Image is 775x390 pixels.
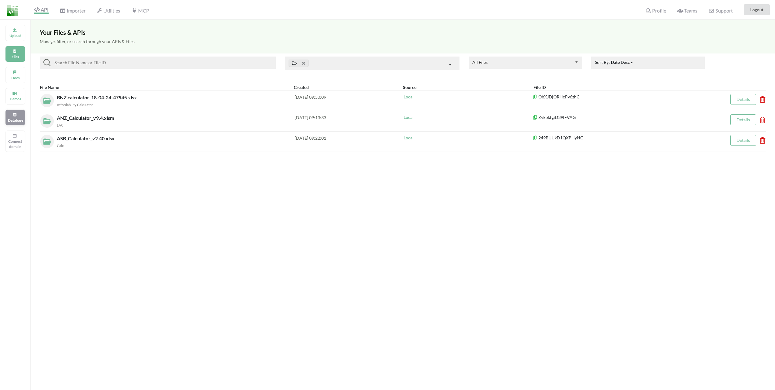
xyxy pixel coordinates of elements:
[60,8,85,13] span: Importer
[131,8,149,13] span: MCP
[404,114,533,120] p: Local
[8,118,23,123] p: Database
[8,139,23,149] p: Connect domain
[40,85,59,90] b: File Name
[57,135,116,141] span: ASB_Calculator_v2.40.xlsx
[533,85,546,90] b: File ID
[7,5,18,16] img: LogoIcon.png
[532,114,691,120] p: ZykpkfgjD39lFVAG
[730,135,756,146] button: Details
[472,60,488,64] div: All Files
[532,135,691,141] p: 249BUUkD1QXPHyNG
[34,7,49,13] span: API
[736,97,750,102] a: Details
[57,103,93,107] small: Affordability Calculator
[295,94,403,107] div: [DATE] 09:50:09
[8,33,23,38] p: Upload
[51,59,273,66] input: Search File Name or File ID
[677,8,697,13] span: Teams
[294,85,309,90] b: Created
[404,94,533,100] p: Local
[40,29,766,36] h3: Your Files & APIs
[403,85,416,90] b: Source
[8,54,23,59] p: Files
[736,117,750,122] a: Details
[8,96,23,101] p: Demos
[43,59,51,66] img: searchIcon.svg
[708,8,733,13] span: Support
[645,8,666,13] span: Profile
[8,75,23,80] p: Docs
[595,60,634,65] span: Sort By:
[57,144,64,148] small: Calc
[736,138,750,143] a: Details
[295,114,403,128] div: [DATE] 09:13:33
[744,4,770,15] button: Logout
[730,114,756,125] button: Details
[532,94,691,100] p: ObXJDjORHcPv6zhC
[611,59,630,65] div: Date Desc
[57,123,64,127] small: LAC
[404,135,533,141] p: Local
[730,94,756,105] button: Details
[40,135,51,145] img: localFileIcon.eab6d1cc.svg
[40,94,51,105] img: localFileIcon.eab6d1cc.svg
[40,39,766,44] h5: Manage, filter, or search through your APIs & Files
[295,135,403,148] div: [DATE] 09:22:01
[40,114,51,125] img: localFileIcon.eab6d1cc.svg
[57,94,138,100] span: BNZ calculator_18-04-24-47945.xlsx
[57,115,115,121] span: ANZ_Calculator_v9.4.xlsm
[97,8,120,13] span: Utilities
